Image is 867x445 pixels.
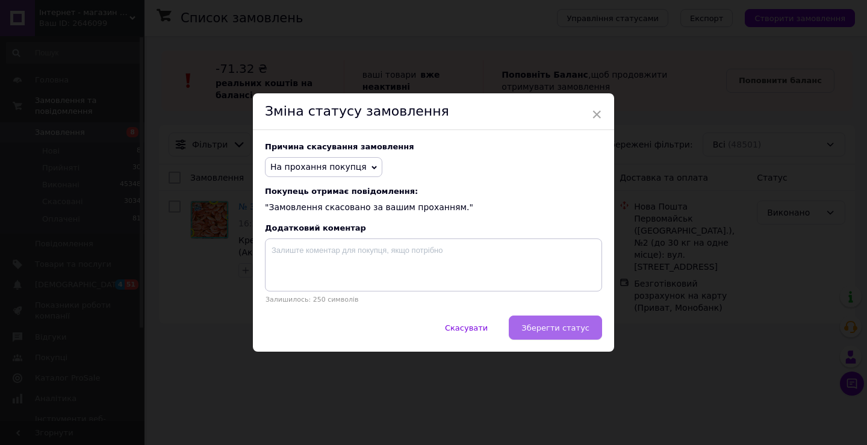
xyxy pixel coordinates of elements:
span: Зберегти статус [521,323,589,332]
div: Причина скасування замовлення [265,142,602,151]
div: Додатковий коментар [265,223,602,232]
span: Покупець отримає повідомлення: [265,187,602,196]
span: × [591,104,602,125]
p: Залишилось: 250 символів [265,296,602,303]
button: Скасувати [432,316,500,340]
div: Зміна статусу замовлення [253,93,614,130]
span: Скасувати [445,323,488,332]
span: На прохання покупця [270,162,367,172]
button: Зберегти статус [509,316,602,340]
div: "Замовлення скасовано за вашим проханням." [265,187,602,214]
